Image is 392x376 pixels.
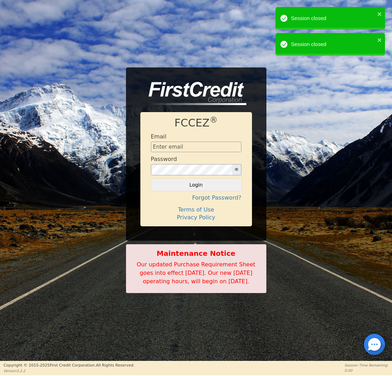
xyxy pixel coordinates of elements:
h4: Terms of Use [151,206,241,213]
b: Maintenance Notice [130,248,263,259]
input: password [151,164,232,175]
p: Copyright © 2015- 2025 First Credit Corporation. [4,363,134,369]
h4: Password [151,156,177,162]
h4: Privacy Policy [151,214,241,221]
span: All Rights Reserved. [96,363,134,368]
img: logo-CMu_cnol.png [140,82,246,105]
button: close [377,36,382,44]
input: Enter email [151,142,241,152]
button: close [377,10,382,18]
p: 0:00 [345,368,388,373]
button: Login [151,179,241,191]
h4: Forgot Password? [151,194,241,201]
p: Version 3.2.2 [4,368,134,374]
div: Session closed [291,14,375,22]
h4: Email [151,133,166,140]
p: Session Time Remaining: [345,363,388,368]
div: Session closed [291,40,375,48]
span: Our updated Purchase Requirement Sheet goes into effect [DATE]. Our new [DATE] operating hours, w... [137,261,255,285]
sup: ® [210,115,218,124]
h1: FCCEZ [151,117,241,130]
